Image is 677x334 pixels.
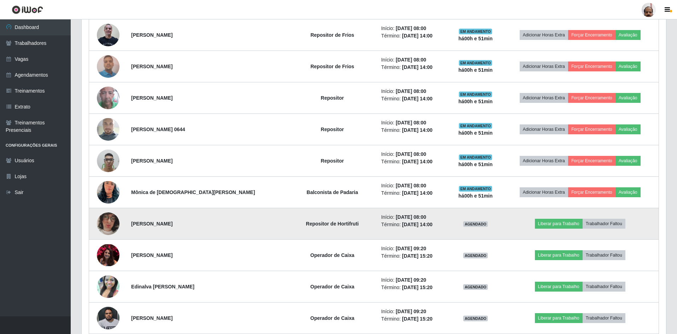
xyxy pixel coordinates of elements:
li: Término: [381,252,445,260]
time: [DATE] 08:00 [396,183,426,188]
li: Término: [381,158,445,165]
img: 1724868865229.jpeg [97,20,119,50]
button: Trabalhador Faltou [583,250,625,260]
time: [DATE] 09:20 [396,277,426,283]
span: EM ANDAMENTO [459,92,492,97]
li: Início: [381,151,445,158]
strong: há 00 h e 51 min [459,193,493,199]
strong: Repositor [321,158,344,164]
li: Término: [381,284,445,291]
li: Início: [381,88,445,95]
span: EM ANDAMENTO [459,154,492,160]
time: [DATE] 14:00 [402,190,432,196]
time: [DATE] 09:20 [396,246,426,251]
li: Término: [381,127,445,134]
span: EM ANDAMENTO [459,29,492,34]
time: [DATE] 15:20 [402,253,432,259]
button: Forçar Encerramento [568,61,615,71]
li: Início: [381,25,445,32]
strong: [PERSON_NAME] [131,32,173,38]
button: Avaliação [615,124,641,134]
strong: Repositor de Hortifruti [306,221,358,227]
button: Adicionar Horas Extra [520,187,568,197]
li: Término: [381,315,445,323]
button: Forçar Encerramento [568,156,615,166]
li: Início: [381,119,445,127]
img: 1750987155377.jpeg [97,204,119,244]
strong: [PERSON_NAME] [131,252,173,258]
li: Término: [381,95,445,102]
time: [DATE] 14:00 [402,222,432,227]
button: Trabalhador Faltou [583,313,625,323]
img: 1650687338616.jpeg [97,266,119,307]
button: Avaliação [615,187,641,197]
strong: Balconista de Padaria [307,189,358,195]
button: Forçar Encerramento [568,187,615,197]
time: [DATE] 14:00 [402,159,432,164]
li: Início: [381,213,445,221]
time: [DATE] 15:20 [402,316,432,322]
strong: Edinalva [PERSON_NAME] [131,284,194,289]
strong: há 00 h e 51 min [459,36,493,41]
button: Avaliação [615,61,641,71]
li: Início: [381,182,445,189]
span: EM ANDAMENTO [459,60,492,66]
img: 1743423674291.jpeg [97,109,119,150]
time: [DATE] 08:00 [396,120,426,125]
strong: [PERSON_NAME] 0644 [131,127,185,132]
strong: Repositor de Frios [310,32,354,38]
span: AGENDADO [463,253,488,258]
button: Adicionar Horas Extra [520,30,568,40]
button: Liberar para Trabalho [535,250,583,260]
button: Adicionar Horas Extra [520,156,568,166]
li: Início: [381,245,445,252]
img: 1634512903714.jpeg [97,244,119,266]
time: [DATE] 08:00 [396,57,426,63]
button: Avaliação [615,93,641,103]
strong: Repositor [321,127,344,132]
time: [DATE] 15:20 [402,285,432,290]
time: [DATE] 09:20 [396,309,426,314]
img: 1747319122183.jpeg [97,51,119,81]
strong: há 00 h e 51 min [459,162,493,167]
img: 1747356338360.jpeg [97,146,119,176]
button: Adicionar Horas Extra [520,124,568,134]
img: 1718553093069.jpeg [97,303,119,333]
time: [DATE] 14:00 [402,33,432,39]
button: Forçar Encerramento [568,93,615,103]
strong: Mônica de [DEMOGRAPHIC_DATA][PERSON_NAME] [131,189,255,195]
span: AGENDADO [463,316,488,321]
button: Adicionar Horas Extra [520,61,568,71]
time: [DATE] 08:00 [396,25,426,31]
strong: Operador de Caixa [310,315,355,321]
time: [DATE] 14:00 [402,96,432,101]
button: Trabalhador Faltou [583,219,625,229]
button: Forçar Encerramento [568,30,615,40]
strong: [PERSON_NAME] [131,64,173,69]
span: AGENDADO [463,221,488,227]
strong: [PERSON_NAME] [131,95,173,101]
strong: [PERSON_NAME] [131,158,173,164]
button: Avaliação [615,30,641,40]
span: EM ANDAMENTO [459,186,492,192]
li: Término: [381,189,445,197]
time: [DATE] 14:00 [402,127,432,133]
li: Início: [381,56,445,64]
button: Avaliação [615,156,641,166]
strong: [PERSON_NAME] [131,315,173,321]
li: Término: [381,221,445,228]
strong: Repositor de Frios [310,64,354,69]
strong: Operador de Caixa [310,252,355,258]
time: [DATE] 08:00 [396,88,426,94]
span: AGENDADO [463,284,488,290]
strong: [PERSON_NAME] [131,221,173,227]
img: 1723577466602.jpeg [97,78,119,118]
strong: Operador de Caixa [310,284,355,289]
time: [DATE] 08:00 [396,214,426,220]
img: CoreUI Logo [12,5,43,14]
strong: há 00 h e 51 min [459,67,493,73]
button: Forçar Encerramento [568,124,615,134]
strong: Repositor [321,95,344,101]
button: Liberar para Trabalho [535,219,583,229]
time: [DATE] 14:00 [402,64,432,70]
